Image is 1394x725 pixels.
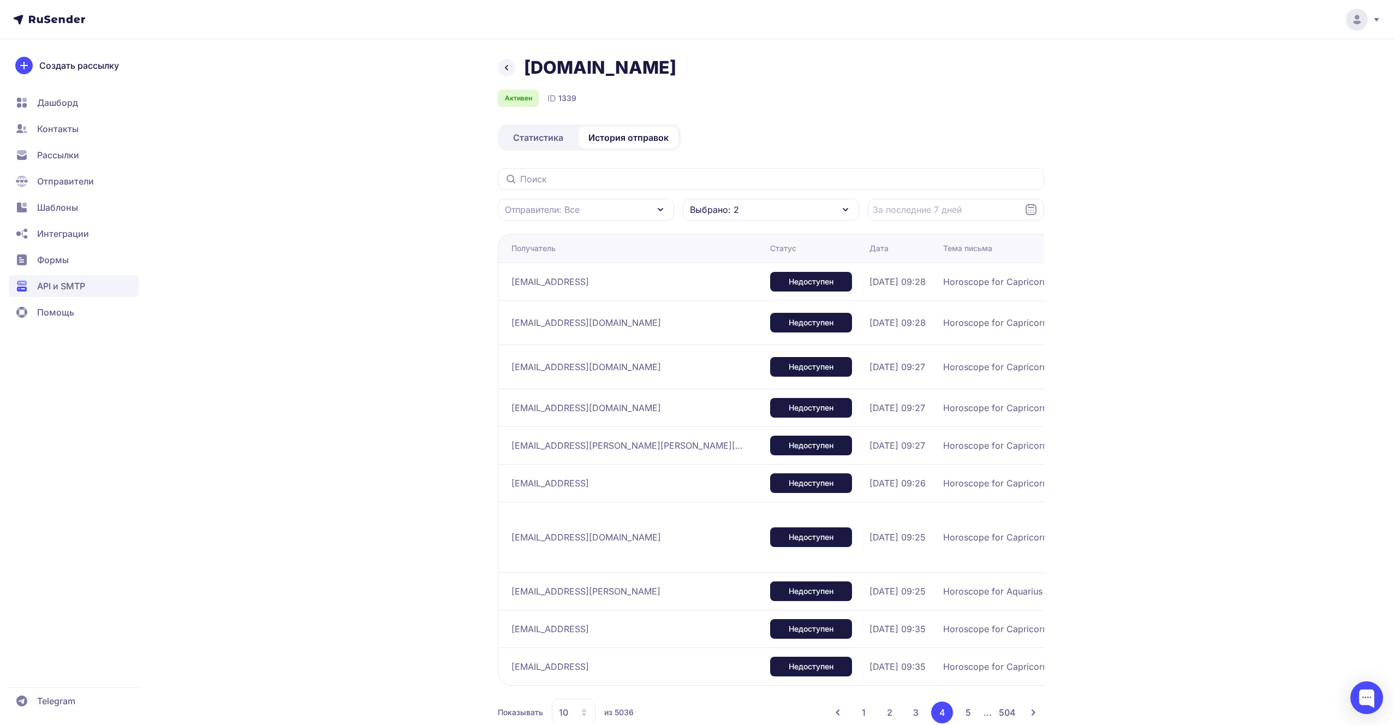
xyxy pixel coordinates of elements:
div: Получатель [511,243,556,254]
span: Telegram [37,694,75,708]
input: Datepicker input [868,199,1044,221]
span: Horoscope for Capricorn ✨ [943,360,1061,373]
span: 10 [559,706,568,719]
span: Создать рассылку [39,59,119,72]
span: Horoscope for Aquarius ✨ [943,585,1056,598]
a: История отправок [579,127,678,148]
span: Horoscope for Capricorn ✨ [943,316,1061,329]
span: [EMAIL_ADDRESS] [511,275,589,288]
span: [EMAIL_ADDRESS][DOMAIN_NAME] [511,360,661,373]
div: ID [547,92,576,105]
span: Недоступен [789,623,833,634]
span: Отправители: Все [505,203,580,216]
button: 504 [996,702,1018,723]
span: Статистика [513,131,563,144]
span: Horoscope for Capricorn ✨ [943,477,1061,490]
span: Недоступен [789,532,833,543]
span: Horoscope for Capricorn ✨ [943,401,1061,414]
div: Тема письма [943,243,992,254]
span: Дашборд [37,96,78,109]
span: [DATE] 09:25 [869,585,926,598]
span: [EMAIL_ADDRESS] [511,660,589,673]
span: Horoscope for Capricorn ✨ [943,439,1061,452]
span: Недоступен [789,586,833,597]
span: Horoscope for Capricorn ✨ [943,275,1061,288]
div: Дата [869,243,889,254]
span: Отправители [37,175,94,188]
span: [DATE] 09:27 [869,360,925,373]
button: 3 [905,702,927,723]
span: Активен [505,94,532,103]
span: Недоступен [789,317,833,328]
span: Недоступен [789,478,833,489]
span: [EMAIL_ADDRESS][DOMAIN_NAME] [511,531,661,544]
span: [EMAIL_ADDRESS][PERSON_NAME] [511,585,660,598]
span: [EMAIL_ADDRESS] [511,477,589,490]
span: [DATE] 09:28 [869,316,926,329]
span: Выбрано: 2 [690,203,739,216]
span: Horoscope for Capricorn ✨ [943,531,1061,544]
span: Horoscope for Capricorn ✨ [943,660,1061,673]
button: 4 [931,702,953,723]
a: Статистика [500,127,576,148]
span: [EMAIL_ADDRESS][PERSON_NAME][PERSON_NAME][DOMAIN_NAME] [511,439,746,452]
span: Рассылки [37,148,79,162]
span: [EMAIL_ADDRESS][DOMAIN_NAME] [511,316,661,329]
span: Шаблоны [37,201,78,214]
span: Помощь [37,306,74,319]
span: из 5036 [604,707,634,718]
span: Недоступен [789,276,833,287]
span: История отправок [588,131,669,144]
span: Формы [37,253,69,266]
span: [EMAIL_ADDRESS][DOMAIN_NAME] [511,401,661,414]
span: Интеграции [37,227,89,240]
input: Поиск [498,168,1044,190]
span: 1339 [558,93,576,104]
a: Telegram [9,690,139,712]
span: Контакты [37,122,79,135]
h1: [DOMAIN_NAME] [524,57,676,79]
span: [EMAIL_ADDRESS] [511,622,589,635]
span: [DATE] 09:35 [869,622,926,635]
span: [DATE] 09:28 [869,275,926,288]
span: [DATE] 09:35 [869,660,926,673]
span: Недоступен [789,661,833,672]
span: [DATE] 09:27 [869,439,925,452]
span: [DATE] 09:25 [869,531,926,544]
button: 5 [957,702,979,723]
button: 2 [879,702,901,723]
span: Показывать [498,707,543,718]
span: Недоступен [789,361,833,372]
span: Недоступен [789,402,833,413]
span: API и SMTP [37,280,85,293]
span: ... [984,707,992,718]
div: Статус [770,243,796,254]
button: 1 [853,702,874,723]
span: Недоступен [789,440,833,451]
span: [DATE] 09:27 [869,401,925,414]
span: Horoscope for Capricorn ✨ [943,622,1061,635]
span: [DATE] 09:26 [869,477,926,490]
